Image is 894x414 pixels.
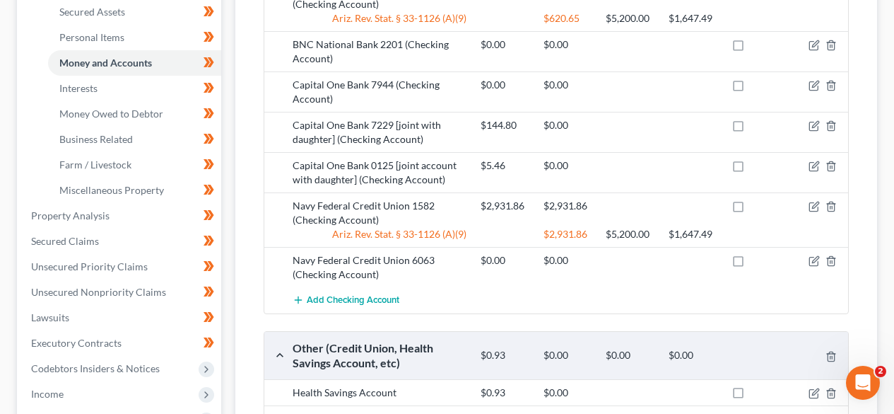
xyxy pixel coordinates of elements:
div: $0.93 [474,349,536,362]
a: Unsecured Nonpriority Claims [20,280,221,305]
span: Lawsuits [31,311,69,323]
div: Capital One Bank 0125 [joint account with daughter] (Checking Account) [286,159,474,187]
a: Unsecured Priority Claims [20,254,221,280]
div: $2,931.86 [536,199,599,213]
div: Capital One Bank 7944 (Checking Account) [286,78,474,106]
div: $0.00 [474,253,536,268]
a: Farm / Livestock [48,152,221,178]
span: Executory Contracts [31,337,122,349]
span: Money and Accounts [59,57,152,69]
a: Personal Items [48,25,221,50]
span: Codebtors Insiders & Notices [31,362,160,374]
div: $0.00 [474,78,536,92]
span: Money Owed to Debtor [59,108,163,120]
span: Business Related [59,133,133,145]
a: Lawsuits [20,305,221,330]
span: Secured Assets [59,6,125,18]
a: Miscellaneous Property [48,178,221,203]
div: $0.00 [536,253,599,268]
div: $0.00 [599,349,661,362]
div: $0.00 [536,118,599,132]
div: $0.93 [474,386,536,400]
span: Miscellaneous Property [59,184,164,196]
div: $0.00 [474,38,536,52]
a: Executory Contracts [20,330,221,356]
span: Add Checking Account [307,295,399,306]
div: Navy Federal Credit Union 6063 (Checking Account) [286,253,474,282]
a: Interests [48,76,221,101]
div: Ariz. Rev. Stat. § 33-1126 (A)(9) [286,227,474,241]
div: Capital One Bank 7229 [joint with daughter] (Checking Account) [286,118,474,146]
div: Navy Federal Credit Union 1582 (Checking Account) [286,199,474,227]
div: $1,647.49 [661,227,724,241]
div: $5,200.00 [599,227,661,241]
a: Money and Accounts [48,50,221,76]
span: Farm / Livestock [59,159,131,171]
span: Unsecured Nonpriority Claims [31,286,166,298]
div: Other (Credit Union, Health Savings Account, etc) [286,340,474,371]
div: $2,931.86 [536,227,599,241]
a: Money Owed to Debtor [48,101,221,127]
div: $0.00 [661,349,724,362]
span: Personal Items [59,31,124,43]
a: Business Related [48,127,221,152]
span: Interests [59,82,98,94]
div: $2,931.86 [474,199,536,213]
span: Property Analysis [31,209,110,222]
div: Ariz. Rev. Stat. § 33-1126 (A)(9) [286,11,474,25]
div: $5.46 [474,159,536,173]
span: 2 [875,366,886,377]
div: $144.80 [474,118,536,132]
a: Property Analysis [20,203,221,229]
div: $1,647.49 [661,11,724,25]
div: $0.00 [536,386,599,400]
iframe: Intercom live chat [846,366,880,400]
div: Health Savings Account [286,386,474,400]
div: $0.00 [536,78,599,92]
div: BNC National Bank 2201 (Checking Account) [286,38,474,66]
span: Unsecured Priority Claims [31,260,148,272]
div: $0.00 [536,38,599,52]
div: $0.00 [536,349,599,362]
a: Secured Claims [20,229,221,254]
div: $5,200.00 [599,11,661,25]
span: Income [31,388,64,400]
button: Add Checking Account [293,287,399,314]
span: Secured Claims [31,235,99,247]
div: $620.65 [536,11,599,25]
div: $0.00 [536,159,599,173]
